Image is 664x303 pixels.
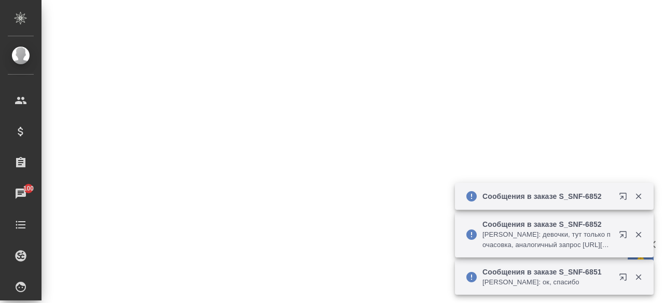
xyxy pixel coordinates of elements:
a: 100 [3,181,39,207]
button: Открыть в новой вкладке [613,267,638,292]
p: Сообщения в заказе S_SNF-6852 [482,191,612,201]
p: [PERSON_NAME]: ок, спасибо [482,277,612,287]
button: Закрыть [628,192,649,201]
p: Сообщения в заказе S_SNF-6851 [482,267,612,277]
button: Закрыть [628,230,649,239]
p: [PERSON_NAME]: девочки, тут только почасовка, аналогичный запрос [URL][DOMAIN_NAME] [URL][DOMAIN_... [482,229,612,250]
button: Открыть в новой вкладке [613,224,638,249]
span: 100 [17,183,40,194]
button: Открыть в новой вкладке [613,186,638,211]
p: Сообщения в заказе S_SNF-6852 [482,219,612,229]
button: Закрыть [628,272,649,282]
